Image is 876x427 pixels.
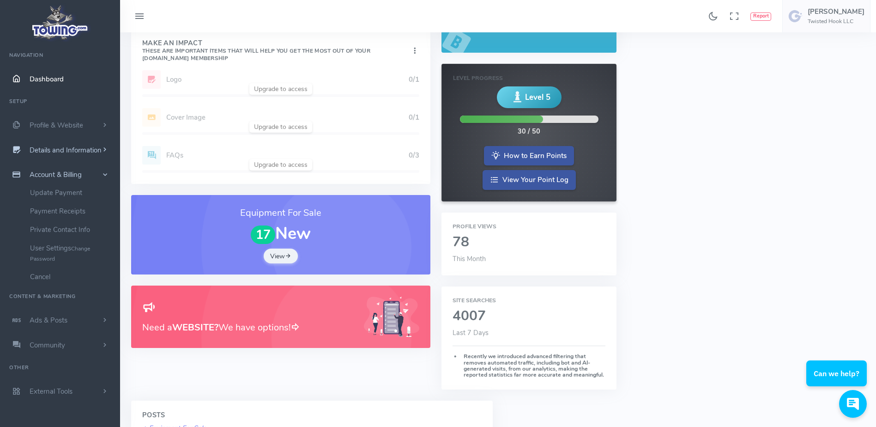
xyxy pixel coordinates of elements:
span: Community [30,341,65,350]
h6: Profile Views [453,224,605,230]
img: logo [29,3,91,42]
img: user-image [788,9,803,24]
a: Update Payment [23,183,120,202]
span: External Tools [30,387,72,396]
h2: 78 [453,235,605,250]
a: User SettingsChange Password [23,239,120,268]
span: Level 5 [525,91,550,103]
img: Generic placeholder image [364,297,419,337]
a: Cancel [23,268,120,286]
h6: Recently we introduced advanced filtering that removes automated traffic, including bot and AI-ge... [453,354,605,378]
h3: Equipment For Sale [142,206,419,220]
span: 17 [251,226,276,244]
span: Dashboard [30,74,64,84]
h4: Make An Impact [142,40,410,62]
span: This Month [453,254,486,263]
h5: [PERSON_NAME] [808,8,864,15]
h5: B- [453,4,605,37]
a: View [264,249,298,263]
a: Payment Receipts [23,202,120,220]
iframe: Conversations [799,335,876,427]
button: Report [750,12,771,21]
h6: Twisted Hook LLC [808,18,864,24]
span: Account & Billing [30,170,82,179]
span: Ads & Posts [30,316,67,325]
a: How to Earn Points [484,146,574,166]
div: 30 / 50 [518,127,540,137]
span: Profile & Website [30,121,83,130]
b: WEBSITE? [172,321,218,334]
h2: 4007 [453,309,605,324]
span: Details and Information [30,146,102,155]
span: Last 7 Days [453,328,489,337]
small: These are important items that will help you get the most out of your [DOMAIN_NAME] Membership [142,47,370,62]
h4: Posts [142,412,482,419]
a: View Your Point Log [483,170,576,190]
h6: Site Searches [453,298,605,304]
h3: Need a We have options! [142,320,353,335]
a: Private Contact Info [23,220,120,239]
h6: Level Progress [453,75,605,81]
h1: New [142,225,419,244]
